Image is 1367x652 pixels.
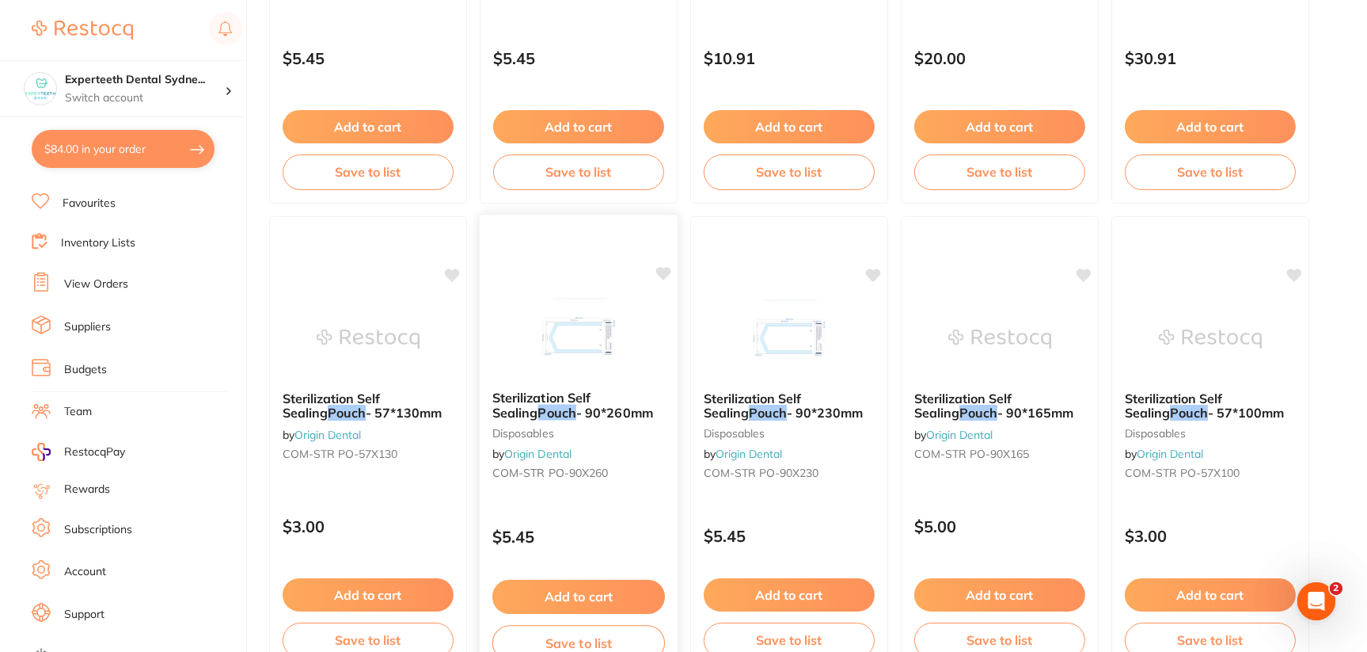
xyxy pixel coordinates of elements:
[283,49,454,67] p: $5.45
[1125,466,1240,480] span: COM-STR PO-57X100
[64,564,106,580] a: Account
[328,405,366,421] em: Pouch
[64,607,104,623] a: Support
[492,466,608,480] span: COM-STR PO-90X260
[948,299,1051,379] img: Sterilization Self Sealing Pouch - 90*165mm
[704,154,875,189] button: Save to list
[64,319,111,335] a: Suppliers
[65,90,225,106] p: Switch account
[926,428,993,442] a: Origin Dental
[283,578,454,612] button: Add to cart
[493,49,664,67] p: $5.45
[492,390,590,421] span: Sterilization Self Sealing
[283,110,454,143] button: Add to cart
[25,73,56,105] img: Experteeth Dental Sydney CBD
[493,154,664,189] button: Save to list
[704,49,875,67] p: $10.91
[914,578,1085,612] button: Add to cart
[704,427,875,440] small: disposables
[704,110,875,143] button: Add to cart
[704,527,875,545] p: $5.45
[32,443,51,461] img: RestocqPay
[959,405,997,421] em: Pouch
[1125,49,1296,67] p: $30.91
[283,517,454,536] p: $3.00
[64,404,92,420] a: Team
[61,235,135,251] a: Inventory Lists
[914,154,1085,189] button: Save to list
[1125,447,1203,461] span: by
[492,447,571,461] span: by
[493,110,664,143] button: Add to cart
[1125,154,1296,189] button: Save to list
[32,12,133,48] a: Restocq Logo
[64,362,107,378] a: Budgets
[787,405,863,421] span: - 90*230mm
[32,443,125,461] a: RestocqPay
[1125,427,1296,440] small: disposables
[537,405,575,421] em: Pouch
[283,447,397,461] span: COM-STR PO-57X130
[997,405,1073,421] span: - 90*165mm
[492,426,665,439] small: disposables
[32,130,215,168] button: $84.00 in your order
[64,444,125,460] span: RestocqPay
[283,154,454,189] button: Save to list
[704,391,875,421] b: Sterilization Self Sealing Pouch - 90*230mm
[576,405,653,421] span: - 90*260mm
[1208,405,1284,421] span: - 57*100mm
[914,49,1085,67] p: $20.00
[704,391,801,421] span: Sterilization Self Sealing
[704,578,875,612] button: Add to cart
[63,196,116,212] a: Favourites
[64,276,128,292] a: View Orders
[749,405,787,421] em: Pouch
[504,447,571,461] a: Origin Dental
[914,447,1029,461] span: COM-STR PO-90X165
[1125,110,1296,143] button: Add to cart
[704,447,782,461] span: by
[283,391,454,421] b: Sterilization Self Sealing Pouch - 57*130mm
[64,522,132,538] a: Subscriptions
[366,405,442,421] span: - 57*130mm
[1170,405,1208,421] em: Pouch
[294,428,361,442] a: Origin Dental
[1125,527,1296,545] p: $3.00
[64,482,110,498] a: Rewards
[1125,391,1296,421] b: Sterilization Self Sealing Pouch - 57*100mm
[1137,447,1203,461] a: Origin Dental
[492,528,665,546] p: $5.45
[32,21,133,40] img: Restocq Logo
[738,299,841,379] img: Sterilization Self Sealing Pouch - 90*230mm
[492,580,665,614] button: Add to cart
[283,391,380,421] span: Sterilization Self Sealing
[1159,299,1262,379] img: Sterilization Self Sealing Pouch - 57*100mm
[317,299,420,379] img: Sterilization Self Sealing Pouch - 57*130mm
[914,517,1085,536] p: $5.00
[914,391,1085,421] b: Sterilization Self Sealing Pouch - 90*165mm
[1125,391,1222,421] span: Sterilization Self Sealing
[283,428,361,442] span: by
[1297,582,1335,620] iframe: Intercom live chat
[65,72,225,88] h4: Experteeth Dental Sydney CBD
[1125,578,1296,612] button: Add to cart
[1330,582,1342,595] span: 2
[914,391,1012,421] span: Sterilization Self Sealing
[704,466,818,480] span: COM-STR PO-90X230
[492,391,665,420] b: Sterilization Self Sealing Pouch - 90*260mm
[914,110,1085,143] button: Add to cart
[526,298,630,378] img: Sterilization Self Sealing Pouch - 90*260mm
[914,428,993,442] span: by
[716,447,782,461] a: Origin Dental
